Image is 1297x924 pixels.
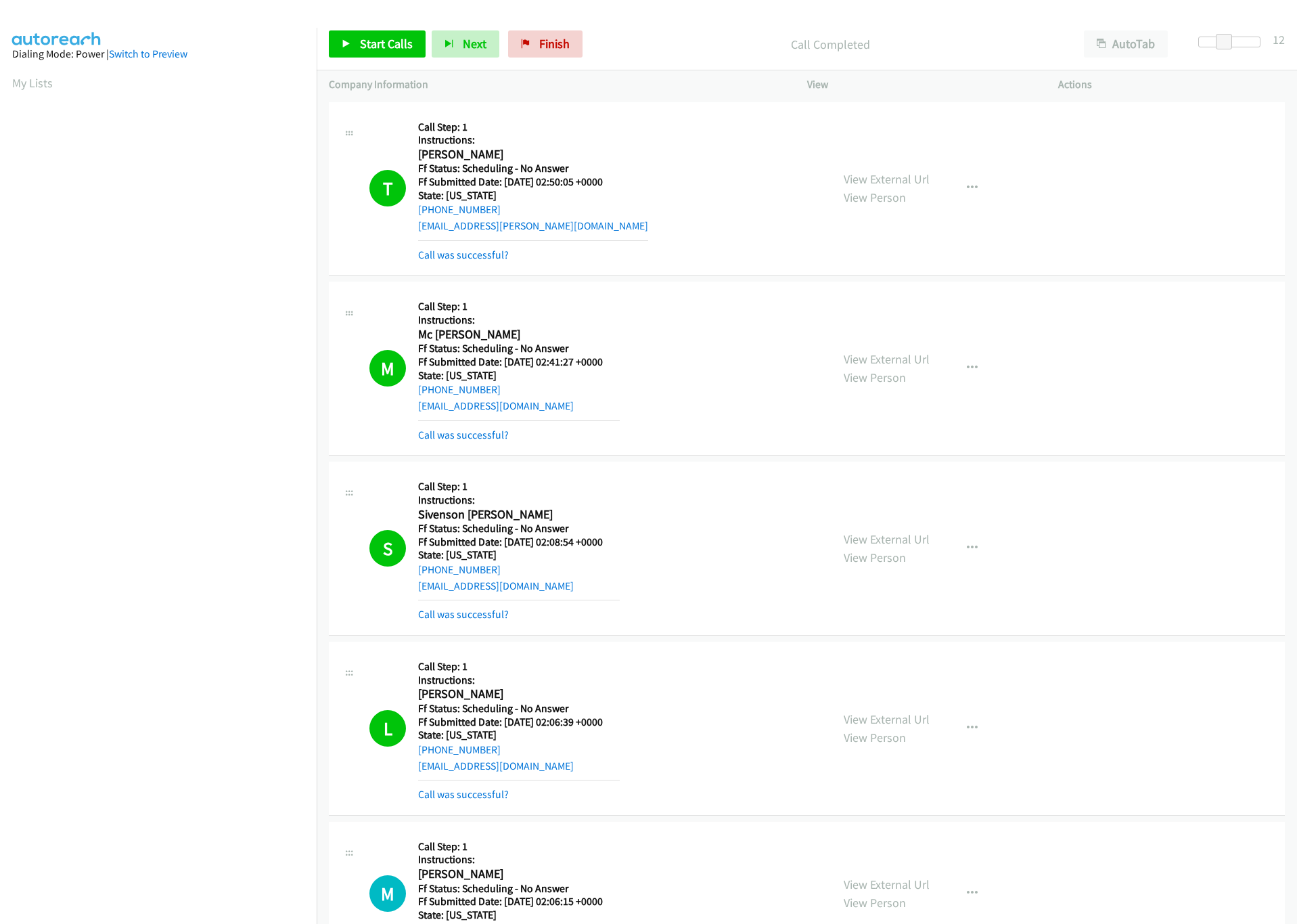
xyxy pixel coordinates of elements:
h5: Ff Status: Scheduling - No Answer [418,162,648,175]
a: [EMAIL_ADDRESS][PERSON_NAME][DOMAIN_NAME] [418,219,648,232]
iframe: Resource Center [1258,408,1297,516]
p: View [807,76,1034,93]
h5: State: [US_STATE] [418,548,620,562]
h5: State: [US_STATE] [418,369,620,382]
h5: Ff Submitted Date: [DATE] 02:08:54 +0000 [418,535,620,549]
h5: Ff Submitted Date: [DATE] 02:41:27 +0000 [418,355,620,369]
h5: Ff Submitted Date: [DATE] 02:06:39 +0000 [418,716,620,729]
a: View Person [844,370,906,385]
a: [PHONE_NUMBER] [418,563,501,576]
h2: [PERSON_NAME] [418,686,620,702]
div: 12 [1273,30,1285,49]
h5: Call Step: 1 [418,660,620,674]
span: Next [463,36,486,51]
a: View External Url [844,171,930,187]
a: My Lists [12,75,53,91]
a: View Person [844,550,906,565]
a: View Person [844,730,906,745]
span: Finish [539,36,570,51]
p: Actions [1058,76,1285,93]
a: View External Url [844,877,930,892]
a: [EMAIL_ADDRESS][DOMAIN_NAME] [418,579,574,592]
h5: Ff Status: Scheduling - No Answer [418,522,620,535]
a: [EMAIL_ADDRESS][DOMAIN_NAME] [418,760,574,772]
h5: Ff Status: Scheduling - No Answer [418,702,620,716]
h5: State: [US_STATE] [418,908,620,922]
h5: Instructions: [418,674,620,687]
h2: Sivenson [PERSON_NAME] [418,507,620,523]
p: Company Information [329,76,783,93]
h5: State: [US_STATE] [418,189,648,202]
a: Call was successful? [418,428,509,441]
h5: Instructions: [418,133,648,147]
p: Call Completed [601,35,1060,53]
h5: Ff Submitted Date: [DATE] 02:06:15 +0000 [418,895,620,908]
h5: Call Step: 1 [418,480,620,493]
h1: L [369,710,406,747]
a: Call was successful? [418,248,509,261]
div: Dialing Mode: Power | [12,46,304,62]
a: View Person [844,190,906,205]
h1: T [369,170,406,206]
h5: Call Step: 1 [418,300,620,313]
button: AutoTab [1084,30,1168,58]
h5: Instructions: [418,493,620,507]
a: [EMAIL_ADDRESS][DOMAIN_NAME] [418,399,574,412]
h5: Ff Submitted Date: [DATE] 02:50:05 +0000 [418,175,648,189]
h5: Ff Status: Scheduling - No Answer [418,882,620,896]
h5: Instructions: [418,853,620,866]
div: The call is yet to be attempted [369,875,406,912]
button: Next [432,30,499,58]
h5: State: [US_STATE] [418,728,620,742]
iframe: Dialpad [12,104,317,747]
h5: Call Step: 1 [418,840,620,854]
a: View Person [844,895,906,910]
a: Finish [508,30,583,58]
a: Start Calls [329,30,426,58]
a: [PHONE_NUMBER] [418,383,501,396]
span: Start Calls [360,36,413,51]
h1: S [369,530,406,567]
h2: [PERSON_NAME] [418,147,620,162]
a: View External Url [844,531,930,547]
a: Call was successful? [418,608,509,621]
h2: Mc [PERSON_NAME] [418,327,620,343]
a: View External Url [844,351,930,367]
a: [PHONE_NUMBER] [418,743,501,756]
a: View External Url [844,711,930,727]
a: Switch to Preview [109,47,187,60]
h5: Call Step: 1 [418,120,648,134]
a: Call was successful? [418,788,509,801]
h1: M [369,875,406,912]
h2: [PERSON_NAME] [418,866,620,882]
h1: M [369,350,406,387]
h5: Instructions: [418,313,620,327]
h5: Ff Status: Scheduling - No Answer [418,342,620,355]
a: [PHONE_NUMBER] [418,203,501,216]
